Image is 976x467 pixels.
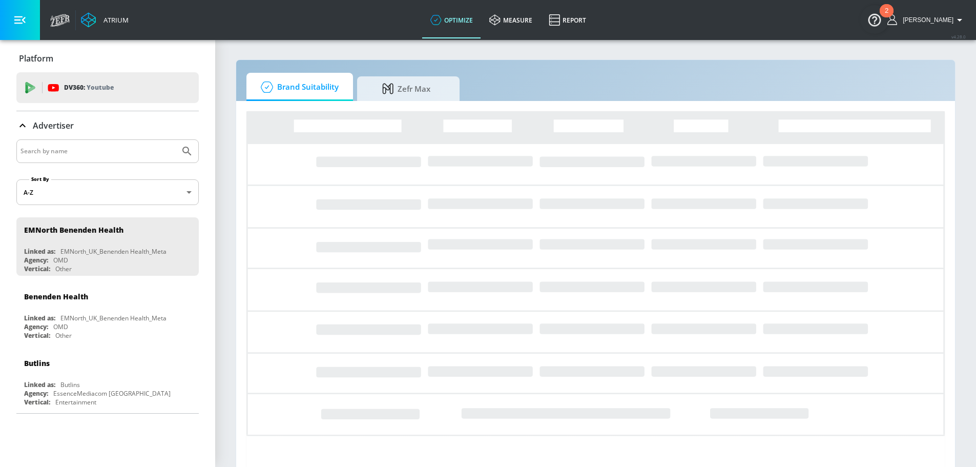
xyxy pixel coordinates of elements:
[860,5,889,34] button: Open Resource Center, 2 new notifications
[16,213,199,413] nav: list of Advertiser
[16,139,199,413] div: Advertiser
[24,292,88,301] div: Benenden Health
[55,265,72,273] div: Other
[16,351,199,409] div: ButlinsLinked as:ButlinsAgency:EssenceMediacom [GEOGRAPHIC_DATA]Vertical:Entertainment
[87,82,114,93] p: Youtube
[33,120,74,131] p: Advertiser
[16,284,199,342] div: Benenden HealthLinked as:EMNorth_UK_Benenden Health_MetaAgency:OMDVertical:Other
[24,314,55,322] div: Linked as:
[29,176,51,182] label: Sort By
[24,331,50,340] div: Vertical:
[64,82,114,93] p: DV360:
[24,247,55,256] div: Linked as:
[24,380,55,389] div: Linked as:
[16,217,199,276] div: EMNorth Benenden HealthLinked as:EMNorth_UK_Benenden Health_MetaAgency:OMDVertical:Other
[53,322,68,331] div: OMD
[16,179,199,205] div: A-Z
[24,322,48,331] div: Agency:
[951,34,966,39] span: v 4.28.0
[899,16,953,24] span: login as: christopher.parsons@essencemediacom.com
[60,314,167,322] div: EMNorth_UK_Benenden Health_Meta
[60,380,80,389] div: Butlins
[55,398,96,407] div: Entertainment
[887,14,966,26] button: [PERSON_NAME]
[24,398,50,407] div: Vertical:
[53,256,68,265] div: OMD
[24,265,50,273] div: Vertical:
[24,358,50,368] div: Butlins
[16,72,199,103] div: DV360: Youtube
[16,44,199,73] div: Platform
[55,331,72,340] div: Other
[257,75,339,99] span: Brand Suitability
[541,2,594,38] a: Report
[367,76,445,101] span: Zefr Max
[19,53,53,64] p: Platform
[53,389,171,398] div: EssenceMediacom [GEOGRAPHIC_DATA]
[422,2,481,38] a: optimize
[60,247,167,256] div: EMNorth_UK_Benenden Health_Meta
[24,225,123,235] div: EMNorth Benenden Health
[16,111,199,140] div: Advertiser
[99,15,129,25] div: Atrium
[24,256,48,265] div: Agency:
[81,12,129,28] a: Atrium
[20,145,176,158] input: Search by name
[481,2,541,38] a: measure
[885,11,888,24] div: 2
[24,389,48,398] div: Agency:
